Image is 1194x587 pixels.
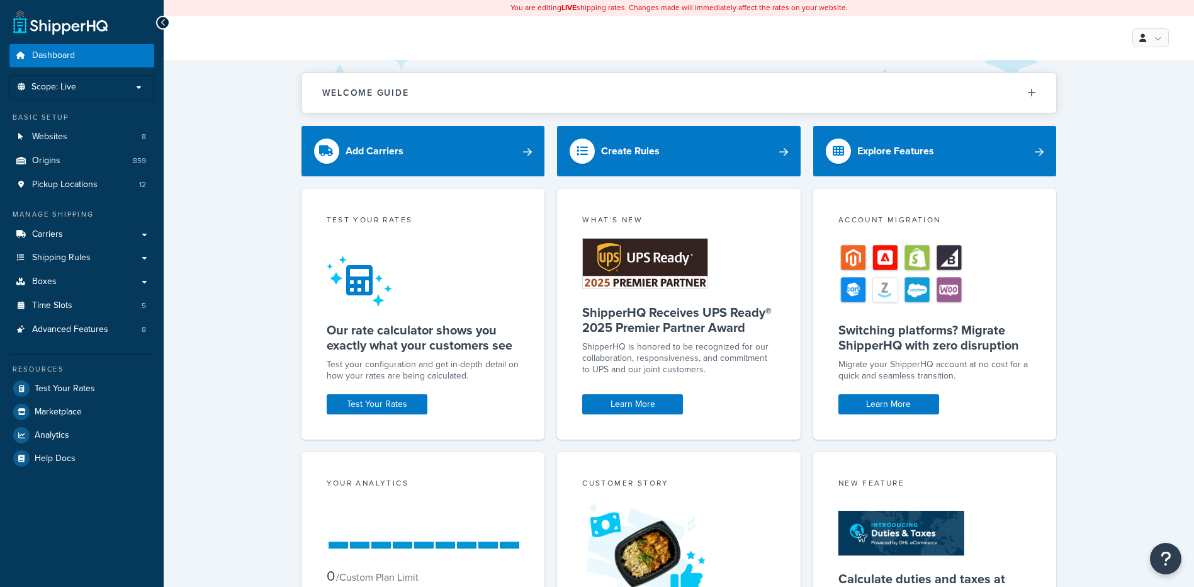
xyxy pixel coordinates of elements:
span: Scope: Live [31,82,76,93]
a: Marketplace [9,401,154,423]
span: Analytics [35,430,69,441]
span: Shipping Rules [32,253,91,263]
div: Migrate your ShipperHQ account at no cost for a quick and seamless transition. [838,359,1032,382]
a: Advanced Features8 [9,318,154,341]
a: Analytics [9,424,154,447]
a: Dashboard [9,44,154,67]
li: Time Slots [9,294,154,317]
div: Explore Features [857,142,934,160]
div: Your Analytics [327,477,520,492]
div: Test your configuration and get in-depth detail on how your rates are being calculated. [327,359,520,382]
a: Help Docs [9,447,154,470]
span: 5 [142,300,146,311]
h5: Switching platforms? Migrate ShipperHQ with zero disruption [838,322,1032,353]
a: Add Carriers [301,126,545,176]
p: ShipperHQ is honored to be recognized for our collaboration, responsiveness, and commitment to UP... [582,341,775,375]
div: Add Carriers [346,142,403,160]
small: / Custom Plan Limit [336,570,419,584]
div: New Feature [838,477,1032,492]
span: Boxes [32,276,57,287]
span: 12 [139,180,146,190]
div: Basic Setup [9,112,154,123]
a: Carriers [9,223,154,246]
a: Time Slots5 [9,294,154,317]
span: Advanced Features [32,324,108,335]
a: Pickup Locations12 [9,173,154,197]
span: Help Docs [35,453,76,464]
span: 8 [142,324,146,335]
span: 859 [133,156,146,166]
span: Carriers [32,229,63,240]
a: Origins859 [9,149,154,173]
a: Test Your Rates [327,394,427,414]
div: Create Rules [601,142,660,160]
a: Explore Features [813,126,1057,176]
a: Websites8 [9,125,154,149]
a: Learn More [838,394,939,414]
a: Create Rules [557,126,801,176]
span: Marketplace [35,407,82,418]
span: Dashboard [32,50,75,61]
li: Pickup Locations [9,173,154,197]
div: Customer Story [582,477,775,492]
span: 0 [327,566,335,586]
a: Boxes [9,270,154,293]
button: Open Resource Center [1150,543,1181,574]
span: Websites [32,132,67,142]
div: What's New [582,214,775,229]
div: Manage Shipping [9,209,154,220]
span: Time Slots [32,300,72,311]
h5: Our rate calculator shows you exactly what your customers see [327,322,520,353]
span: Origins [32,156,60,166]
div: Test your rates [327,214,520,229]
span: 8 [142,132,146,142]
span: Test Your Rates [35,384,95,394]
div: Account Migration [838,214,1032,229]
li: Websites [9,125,154,149]
a: Test Your Rates [9,377,154,400]
h5: ShipperHQ Receives UPS Ready® 2025 Premier Partner Award [582,305,775,335]
button: Welcome Guide [302,73,1056,113]
a: Learn More [582,394,683,414]
a: Shipping Rules [9,246,154,270]
h2: Welcome Guide [322,88,409,98]
div: Resources [9,364,154,375]
span: Pickup Locations [32,180,98,190]
li: Advanced Features [9,318,154,341]
li: Origins [9,149,154,173]
b: LIVE [561,2,577,13]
